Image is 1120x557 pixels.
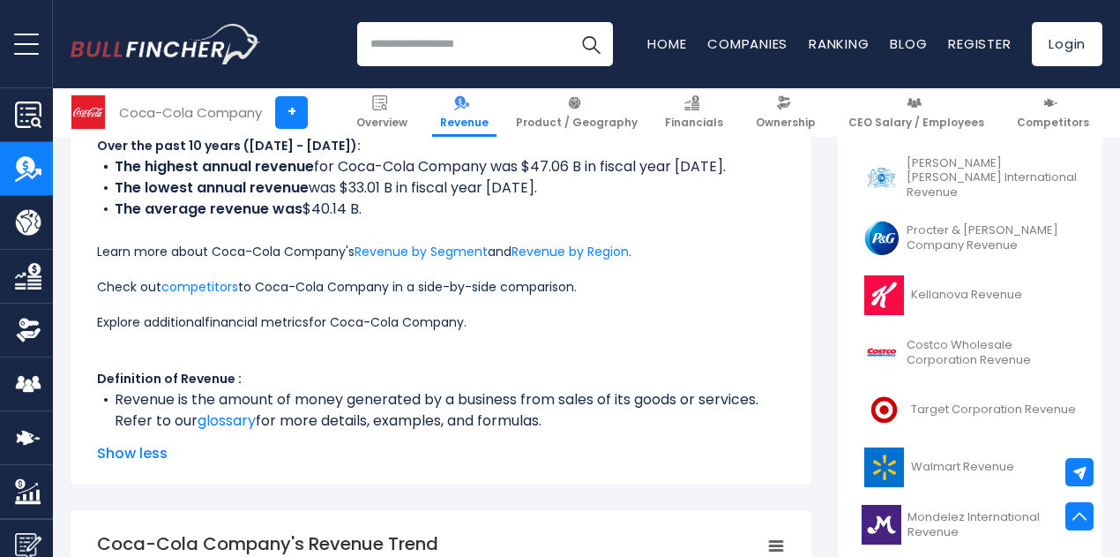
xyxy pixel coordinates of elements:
li: Revenue is the amount of money generated by a business from sales of its goods or services. Refer... [97,389,785,432]
img: TGT logo [862,390,906,430]
a: Login [1032,22,1102,66]
img: PM logo [862,158,901,198]
b: The highest annual revenue [115,156,314,177]
a: Ranking [809,34,869,53]
a: Register [948,34,1011,53]
a: Product / Geography [508,88,646,137]
span: Ownership [756,116,816,130]
a: Blog [890,34,927,53]
a: Procter & [PERSON_NAME] Company Revenue [851,214,1089,262]
span: Show less [97,443,785,464]
div: Coca-Cola Company [119,102,262,123]
span: Product / Geography [516,116,638,130]
img: COST logo [862,333,901,373]
p: Learn more about Coca-Cola Company's and . [97,241,785,262]
tspan: Coca-Cola Company's Revenue Trend [97,531,438,556]
a: Costco Wholesale Corporation Revenue [851,328,1089,377]
img: MDLZ logo [862,505,902,545]
a: Mondelez International Revenue [851,501,1089,549]
a: Competitors [1009,88,1097,137]
span: CEO Salary / Employees [848,116,984,130]
img: K logo [862,275,906,315]
p: Related [851,123,1089,138]
p: Explore additional for Coca-Cola Company. [97,312,785,333]
b: Over the past 10 years ([DATE] - [DATE]): [97,137,361,154]
img: Ownership [15,317,41,343]
a: Go to homepage [71,24,260,64]
span: Overview [356,116,407,130]
b: Definition of Revenue : [97,370,242,388]
a: Walmart Revenue [851,443,1089,492]
li: for Coca-Cola Company was $47.06 B in fiscal year [DATE]. [97,156,785,177]
a: Target Corporation Revenue [851,386,1089,434]
a: Home [647,34,686,53]
a: [PERSON_NAME] [PERSON_NAME] International Revenue [851,152,1089,206]
li: $40.14 B. [97,199,785,220]
a: Revenue [432,88,497,137]
span: Revenue [440,116,489,130]
a: Revenue by Segment [355,243,488,260]
a: financial metrics [205,313,309,331]
img: WMT logo [862,448,906,487]
a: competitors [161,278,238,296]
a: Overview [348,88,415,137]
img: Bullfincher logo [71,24,261,64]
a: Companies [707,34,788,53]
img: KO logo [71,95,105,129]
a: Ownership [748,88,824,137]
a: CEO Salary / Employees [840,88,992,137]
img: PG logo [862,218,901,258]
b: The average revenue was [115,199,302,219]
li: was $33.01 B in fiscal year [DATE]. [97,177,785,199]
a: Financials [657,88,731,137]
a: + [275,96,308,129]
a: Revenue by Region [511,243,629,260]
b: The lowest annual revenue [115,177,309,198]
a: glossary [198,410,256,431]
p: Check out to Coca-Cola Company in a side-by-side comparison. [97,276,785,297]
a: Kellanova Revenue [851,271,1089,320]
button: Search [569,22,613,66]
span: Competitors [1017,116,1089,130]
span: Financials [665,116,723,130]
